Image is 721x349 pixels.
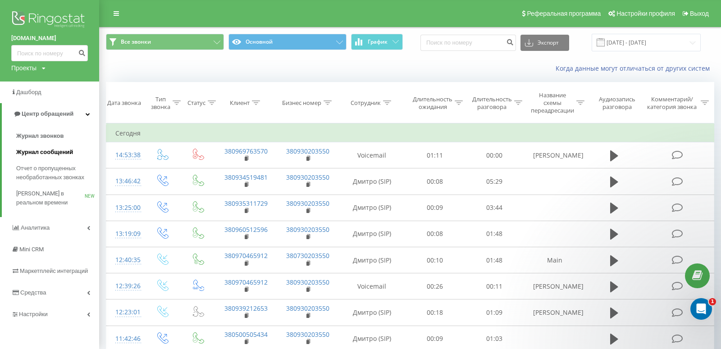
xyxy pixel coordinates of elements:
div: 12:23:01 [115,304,135,321]
span: Журнал сообщений [16,148,73,157]
img: Ringostat logo [11,9,88,32]
td: Дмитро (SIP) [339,299,405,326]
a: [PERSON_NAME] в реальном времениNEW [16,186,99,211]
span: 1 [709,298,716,305]
button: Все звонки [106,34,224,50]
div: Сотрудник [351,99,381,107]
div: 14:53:38 [115,146,135,164]
span: Все звонки [121,38,151,45]
input: Поиск по номеру [420,35,516,51]
td: 01:48 [465,247,524,273]
div: Клиент [230,99,250,107]
a: 380970465912 [224,278,268,286]
td: Сегодня [106,124,714,142]
span: Средства [20,289,46,296]
div: Название схемы переадресации [531,91,574,114]
div: 13:19:09 [115,225,135,243]
td: 00:11 [465,273,524,299]
a: 380500505434 [224,330,268,339]
span: График [368,39,388,45]
td: Дмитро (SIP) [339,168,405,195]
span: Аналитика [21,224,50,231]
div: Тип звонка [151,95,170,111]
a: Центр обращений [2,103,99,125]
div: Бизнес номер [282,99,321,107]
span: Mini CRM [19,246,44,253]
span: Реферальная программа [527,10,601,17]
td: [PERSON_NAME] [524,142,586,168]
div: Проекты [11,63,37,73]
td: 01:09 [465,299,524,326]
div: 13:46:42 [115,172,135,190]
td: Main [524,247,586,273]
div: Длительность ожидания [413,95,452,111]
span: Отчет о пропущенных необработанных звонках [16,164,95,182]
span: Журнал звонков [16,131,64,141]
input: Поиск по номеру [11,45,88,61]
td: 01:11 [405,142,465,168]
td: 00:10 [405,247,465,273]
div: 13:25:00 [115,199,135,217]
div: Аудиозапись разговора [594,95,640,111]
a: 380970465912 [224,251,268,260]
td: 00:08 [405,168,465,195]
div: Дата звонка [107,99,141,107]
td: [PERSON_NAME] [524,273,586,299]
a: [DOMAIN_NAME] [11,34,88,43]
div: 11:42:46 [115,330,135,348]
a: Отчет о пропущенных необработанных звонках [16,160,99,186]
button: Основной [228,34,347,50]
td: 00:18 [405,299,465,326]
a: 380934519481 [224,173,268,181]
a: 380935311729 [224,199,268,208]
span: [PERSON_NAME] в реальном времени [16,189,85,207]
span: Настройки профиля [616,10,675,17]
a: 380969763570 [224,147,268,155]
a: 380730203550 [286,251,329,260]
span: Выход [690,10,709,17]
td: Дмитро (SIP) [339,221,405,247]
button: Экспорт [520,35,569,51]
a: Журнал звонков [16,128,99,144]
td: 03:44 [465,195,524,221]
span: Дашборд [16,89,41,95]
td: 01:48 [465,221,524,247]
iframe: Intercom live chat [690,298,712,320]
span: Настройки [19,311,48,317]
td: Voicemail [339,273,405,299]
span: Центр обращений [22,110,73,117]
td: [PERSON_NAME] [524,299,586,326]
td: 00:26 [405,273,465,299]
td: Дмитро (SIP) [339,195,405,221]
a: 380930203550 [286,304,329,313]
div: Комментарий/категория звонка [646,95,698,111]
a: Когда данные могут отличаться от других систем [556,64,714,73]
a: 380939212653 [224,304,268,313]
a: 380930203550 [286,147,329,155]
span: Маркетплейс интеграций [20,267,88,274]
a: 380960512596 [224,225,268,234]
div: Длительность разговора [472,95,512,111]
td: 05:29 [465,168,524,195]
a: Журнал сообщений [16,144,99,160]
td: 00:09 [405,195,465,221]
div: 12:40:35 [115,251,135,269]
a: 380930203550 [286,278,329,286]
div: 12:39:26 [115,277,135,295]
td: 00:08 [405,221,465,247]
td: Voicemail [339,142,405,168]
td: 00:00 [465,142,524,168]
a: 380930203550 [286,173,329,181]
td: Дмитро (SIP) [339,247,405,273]
a: 380930203550 [286,225,329,234]
button: График [351,34,403,50]
div: Статус [187,99,205,107]
a: 380930203550 [286,199,329,208]
a: 380930203550 [286,330,329,339]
